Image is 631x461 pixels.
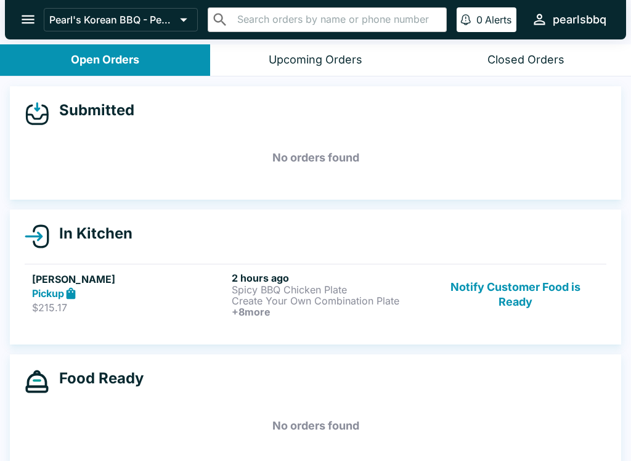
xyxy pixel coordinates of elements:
input: Search orders by name or phone number [234,11,441,28]
strong: Pickup [32,287,64,300]
p: Spicy BBQ Chicken Plate [232,284,426,295]
div: Closed Orders [487,53,564,67]
a: [PERSON_NAME]Pickup$215.172 hours agoSpicy BBQ Chicken PlateCreate Your Own Combination Plate+8mo... [25,264,606,325]
h5: No orders found [25,136,606,180]
h4: Food Ready [49,369,144,388]
button: open drawer [12,4,44,35]
p: $215.17 [32,301,227,314]
h6: 2 hours ago [232,272,426,284]
div: Open Orders [71,53,139,67]
button: Notify Customer Food is Ready [432,272,599,317]
h6: + 8 more [232,306,426,317]
h5: No orders found [25,404,606,448]
h5: [PERSON_NAME] [32,272,227,287]
button: Pearl's Korean BBQ - Pearlridge [44,8,198,31]
p: Pearl's Korean BBQ - Pearlridge [49,14,175,26]
h4: In Kitchen [49,224,132,243]
button: pearlsbbq [526,6,611,33]
p: Alerts [485,14,511,26]
div: pearlsbbq [553,12,606,27]
p: Create Your Own Combination Plate [232,295,426,306]
div: Upcoming Orders [269,53,362,67]
p: 0 [476,14,482,26]
h4: Submitted [49,101,134,120]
